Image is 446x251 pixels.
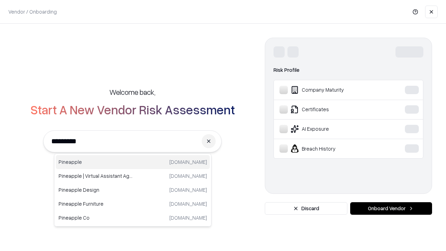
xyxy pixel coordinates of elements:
[265,202,347,215] button: Discard
[169,186,207,193] p: [DOMAIN_NAME]
[169,158,207,166] p: [DOMAIN_NAME]
[54,153,212,227] div: Suggestions
[279,144,384,153] div: Breach History
[350,202,432,215] button: Onboard Vendor
[59,214,133,221] p: Pineapple Co
[8,8,57,15] p: Vendor / Onboarding
[30,102,235,116] h2: Start A New Vendor Risk Assessment
[59,172,133,180] p: Pineapple | Virtual Assistant Agency
[279,105,384,114] div: Certificates
[279,86,384,94] div: Company Maturity
[169,172,207,180] p: [DOMAIN_NAME]
[169,214,207,221] p: [DOMAIN_NAME]
[59,200,133,207] p: Pineapple Furniture
[59,158,133,166] p: Pineapple
[169,200,207,207] p: [DOMAIN_NAME]
[109,87,155,97] h5: Welcome back,
[279,125,384,133] div: AI Exposure
[59,186,133,193] p: Pineapple Design
[274,66,423,74] div: Risk Profile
